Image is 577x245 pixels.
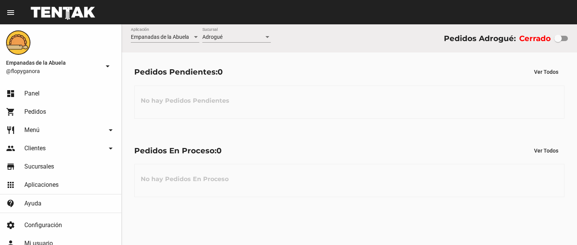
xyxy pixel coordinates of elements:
iframe: chat widget [545,215,569,237]
h3: No hay Pedidos En Proceso [135,168,235,191]
span: Sucursales [24,163,54,170]
span: Ver Todos [534,148,558,154]
mat-icon: menu [6,8,15,17]
span: Empanadas de la Abuela [6,58,100,67]
span: Configuración [24,221,62,229]
span: @flopyganora [6,67,100,75]
mat-icon: arrow_drop_down [106,144,115,153]
mat-icon: contact_support [6,199,15,208]
mat-icon: store [6,162,15,171]
mat-icon: dashboard [6,89,15,98]
div: Pedidos En Proceso: [134,145,222,157]
mat-icon: people [6,144,15,153]
h3: No hay Pedidos Pendientes [135,89,235,112]
mat-icon: settings [6,221,15,230]
span: 0 [218,67,223,76]
span: Ver Todos [534,69,558,75]
span: Aplicaciones [24,181,59,189]
div: Pedidos Adrogué: [444,32,516,45]
span: Menú [24,126,40,134]
mat-icon: arrow_drop_down [103,62,112,71]
span: Ayuda [24,200,41,207]
label: Cerrado [519,32,551,45]
mat-icon: apps [6,180,15,189]
span: Adrogué [202,34,223,40]
button: Ver Todos [528,144,564,157]
div: Pedidos Pendientes: [134,66,223,78]
button: Ver Todos [528,65,564,79]
img: f0136945-ed32-4f7c-91e3-a375bc4bb2c5.png [6,30,30,55]
mat-icon: arrow_drop_down [106,126,115,135]
span: 0 [216,146,222,155]
span: Pedidos [24,108,46,116]
span: Empanadas de la Abuela [131,34,189,40]
mat-icon: shopping_cart [6,107,15,116]
span: Panel [24,90,40,97]
span: Clientes [24,145,46,152]
mat-icon: restaurant [6,126,15,135]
